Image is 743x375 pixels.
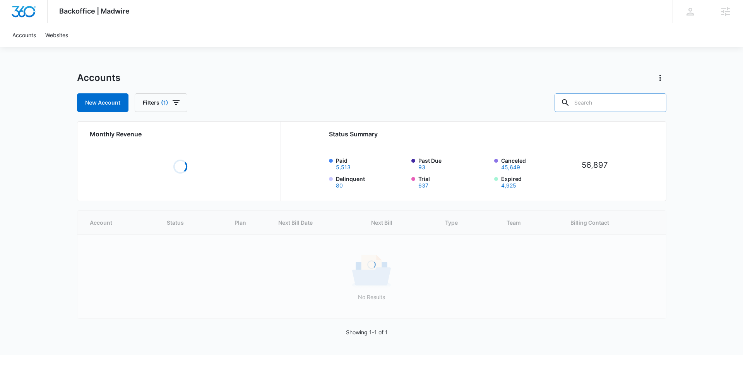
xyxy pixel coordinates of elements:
span: Backoffice | Madwire [59,7,130,15]
button: Paid [336,165,351,170]
p: Showing 1-1 of 1 [346,328,388,336]
a: New Account [77,93,128,112]
button: Expired [501,183,516,188]
span: (1) [161,100,168,105]
h2: Monthly Revenue [90,129,271,139]
button: Trial [418,183,428,188]
label: Past Due [418,157,490,170]
label: Delinquent [336,175,407,188]
h1: Accounts [77,72,120,84]
button: Delinquent [336,183,343,188]
h2: Status Summary [329,129,615,139]
label: Canceled [501,157,572,170]
button: Actions [654,72,666,84]
button: Filters(1) [135,93,187,112]
a: Accounts [8,23,41,47]
input: Search [555,93,666,112]
a: Websites [41,23,73,47]
button: Canceled [501,165,520,170]
label: Expired [501,175,572,188]
label: Paid [336,157,407,170]
label: Trial [418,175,490,188]
button: Past Due [418,165,425,170]
tspan: 56,897 [582,160,608,170]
